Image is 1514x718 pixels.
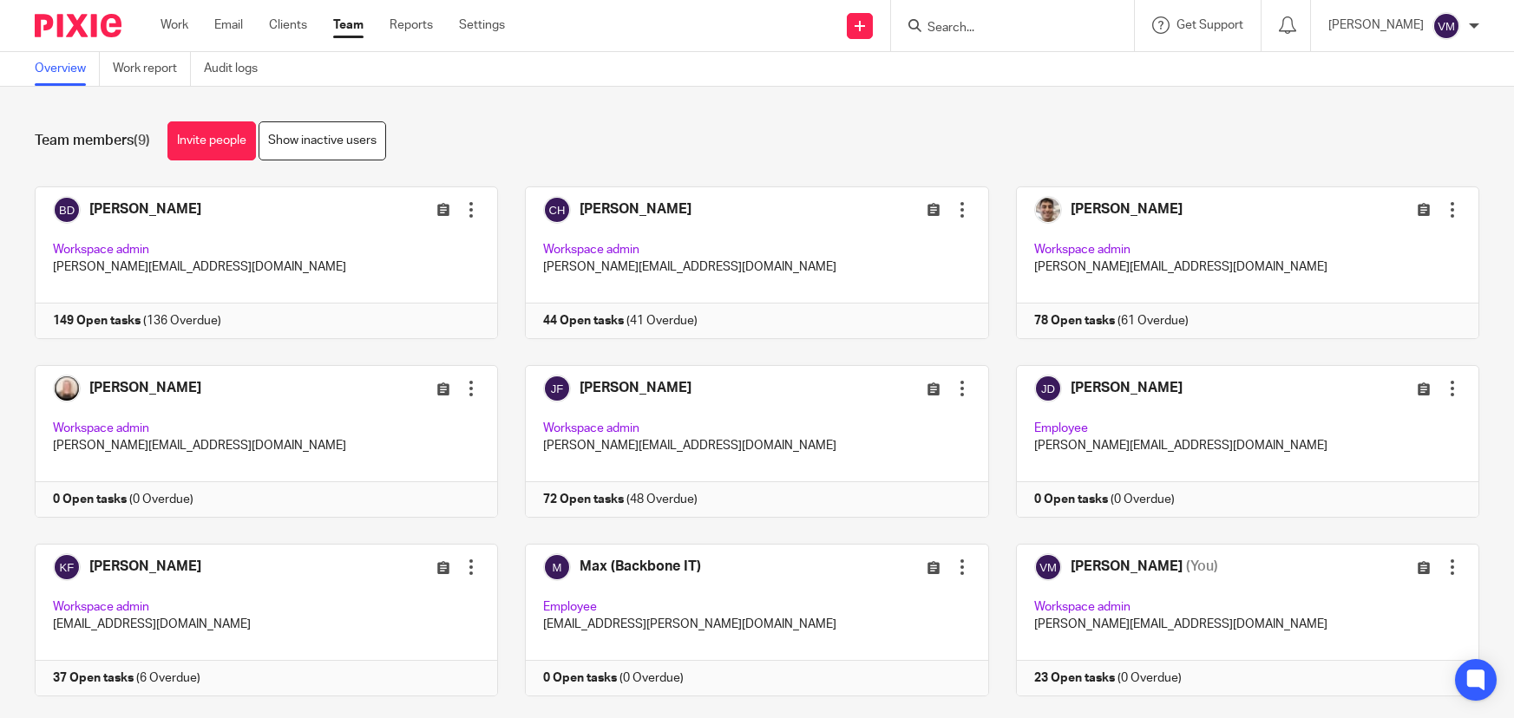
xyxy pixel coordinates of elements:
[134,134,150,147] span: (9)
[35,52,100,86] a: Overview
[1432,12,1460,40] img: svg%3E
[1176,19,1243,31] span: Get Support
[167,121,256,160] a: Invite people
[35,14,121,37] img: Pixie
[259,121,386,160] a: Show inactive users
[926,21,1082,36] input: Search
[214,16,243,34] a: Email
[113,52,191,86] a: Work report
[269,16,307,34] a: Clients
[459,16,505,34] a: Settings
[1328,16,1424,34] p: [PERSON_NAME]
[161,16,188,34] a: Work
[333,16,364,34] a: Team
[204,52,271,86] a: Audit logs
[35,132,150,150] h1: Team members
[390,16,433,34] a: Reports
